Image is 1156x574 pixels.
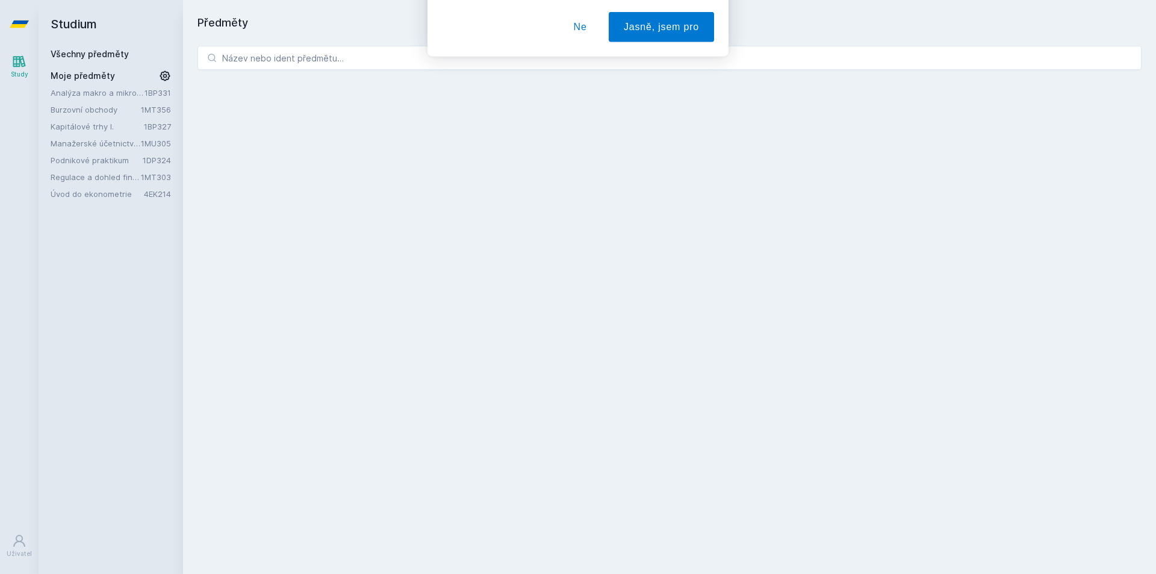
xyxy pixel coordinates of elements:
a: Uživatel [2,528,36,564]
a: Regulace a dohled finančního systému [51,171,141,183]
a: Úvod do ekonometrie [51,188,144,200]
a: 4EK214 [144,189,171,199]
div: Uživatel [7,549,32,558]
button: Ne [559,63,602,93]
a: Burzovní obchody [51,104,141,116]
a: 1BP327 [144,122,171,131]
a: 1DP324 [143,155,171,165]
a: 1MT356 [141,105,171,114]
a: Kapitálové trhy I. [51,120,144,133]
a: Manažerské účetnictví I. [51,137,141,149]
a: 1MU305 [141,139,171,148]
button: Jasně, jsem pro [609,63,714,93]
div: [PERSON_NAME] dostávat tipy ohledně studia, nových testů, hodnocení učitelů a předmětů? [490,14,714,42]
img: notification icon [442,14,490,63]
a: Podnikové praktikum [51,154,143,166]
a: 1MT303 [141,172,171,182]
